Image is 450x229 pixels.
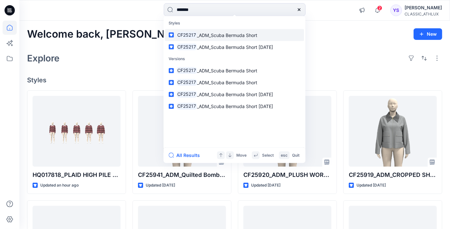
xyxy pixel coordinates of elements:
[414,28,442,40] button: New
[357,182,386,189] p: Updated [DATE]
[165,77,304,88] a: CF25217_ADM_Scuba Bermuda Short
[197,92,273,97] span: _ADM_Scuba Bermuda Short [DATE]
[165,88,304,100] a: CF25217_ADM_Scuba Bermuda Short [DATE]
[349,96,437,167] a: CF25919_ADM_CROPPED SHIRT JACKET
[165,41,304,53] a: CF25217_ADM_Scuba Bermuda Short [DATE]
[169,151,204,159] button: All Results
[292,152,299,159] p: Quit
[251,182,280,189] p: Updated [DATE]
[176,31,197,39] mark: CF25217
[176,67,197,74] mark: CF25217
[27,76,442,84] h4: Styles
[197,44,273,50] span: _ADM_Scuba Bermuda Short [DATE]
[176,79,197,86] mark: CF25217
[165,100,304,112] a: CF25217_ADM_Scuba Bermuda Short [DATE]
[262,152,274,159] p: Select
[33,170,121,179] p: HQ017818_PLAID HIGH PILE LINED OVERSH_Reg_Size set
[176,103,197,110] mark: CF25217
[33,96,121,167] a: HQ017818_PLAID HIGH PILE LINED OVERSH_Reg_Size set
[176,43,197,50] mark: CF25217
[390,5,402,16] div: YS
[377,5,382,11] span: 2
[165,29,304,41] a: CF25217_ADM_Scuba Bermuda Short
[27,28,192,40] h2: Welcome back, [PERSON_NAME]
[405,4,442,12] div: [PERSON_NAME]
[165,53,304,65] p: Versions
[27,53,60,63] h2: Explore
[138,170,226,179] p: CF25941_ADM_Quilted Bomber-Rev
[165,17,304,29] p: Styles
[197,80,257,85] span: _ADM_Scuba Bermuda Short
[243,170,331,179] p: CF25920_ADM_PLUSH WORKWEAR JACKET Opt-A
[40,182,79,189] p: Updated an hour ago
[349,170,437,179] p: CF25919_ADM_CROPPED SHIRT JACKET
[405,12,442,16] div: CLASSIC_ATHLUX
[281,152,288,159] p: esc
[197,104,273,109] span: _ADM_Scuba Bermuda Short [DATE]
[176,91,197,98] mark: CF25217
[236,152,247,159] p: Move
[138,96,226,167] a: CF25941_ADM_Quilted Bomber-Rev
[146,182,175,189] p: Updated [DATE]
[165,65,304,77] a: CF25217_ADM_Scuba Bermuda Short
[197,68,257,73] span: _ADM_Scuba Bermuda Short
[197,32,257,38] span: _ADM_Scuba Bermuda Short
